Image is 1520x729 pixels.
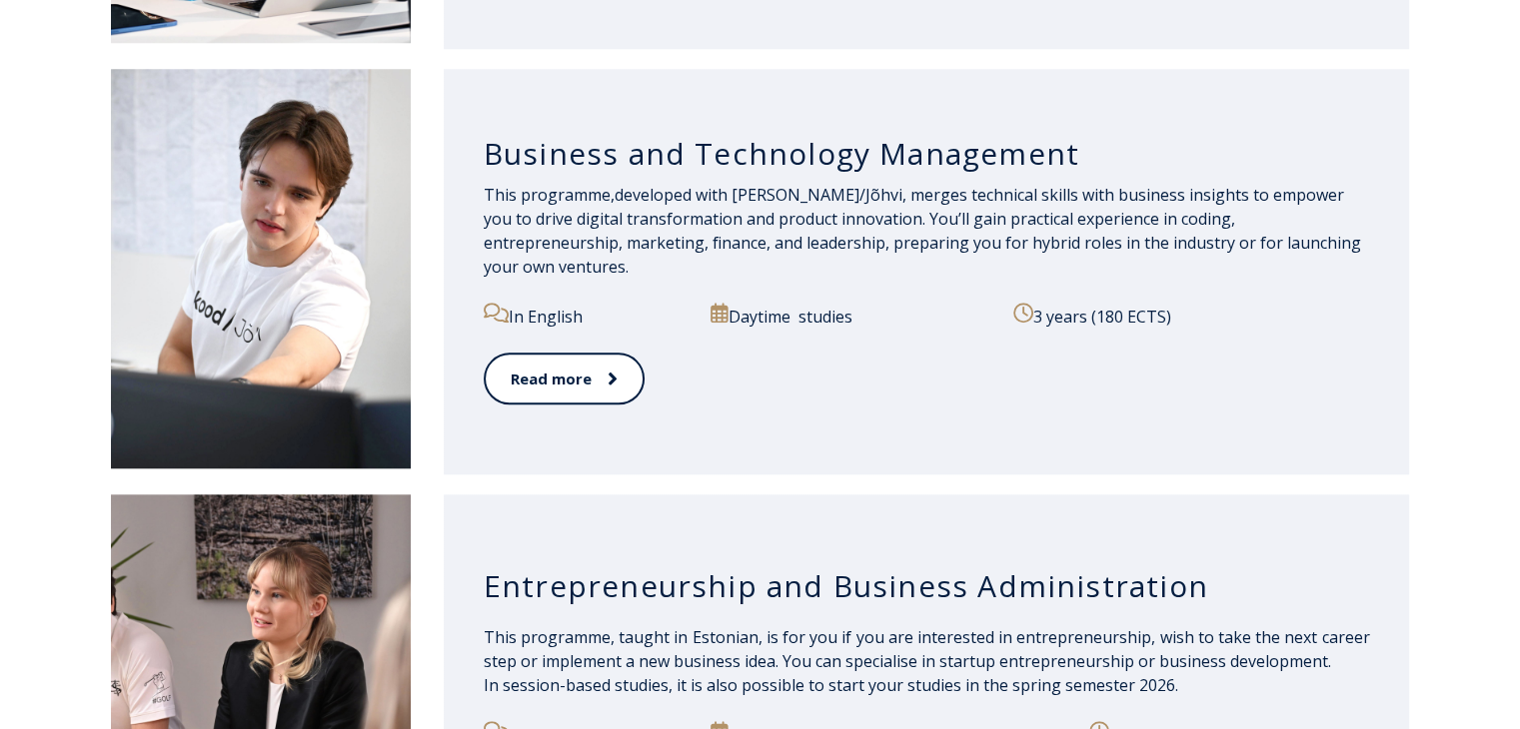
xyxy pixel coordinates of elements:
p: Daytime studies [711,303,990,329]
span: This programme, [484,184,615,206]
p: In English [484,303,689,329]
p: 3 years (180 ECTS) [1013,303,1369,329]
span: This programme, taught in Estonian, is for you if you are interested in entrepreneurship, wish to... [484,626,1370,696]
h3: Entrepreneurship and Business Administration [484,567,1370,605]
h3: Business and Technology Management [484,135,1370,173]
img: Business and Technology Management [111,69,411,468]
a: Read more [484,353,645,405]
p: developed with [PERSON_NAME]/Jõhvi, merges technical skills with business insights to empower you... [484,183,1370,279]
